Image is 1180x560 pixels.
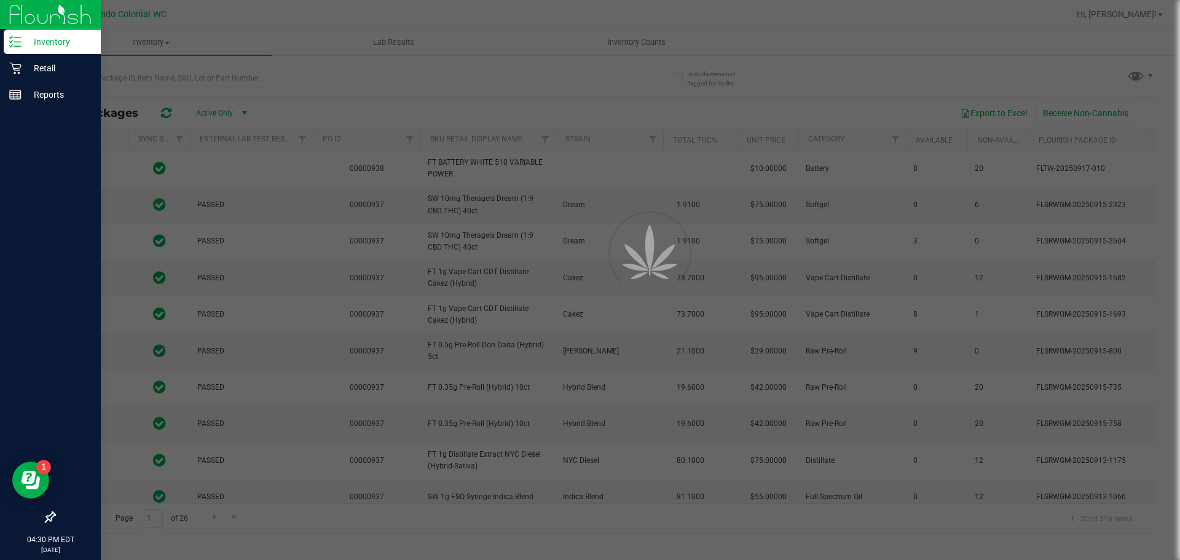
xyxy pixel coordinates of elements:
inline-svg: Reports [9,89,22,101]
iframe: Resource center [12,462,49,499]
p: [DATE] [6,545,95,554]
p: Inventory [22,34,95,49]
p: 04:30 PM EDT [6,534,95,545]
p: Retail [22,61,95,76]
p: Reports [22,87,95,102]
inline-svg: Inventory [9,36,22,48]
iframe: Resource center unread badge [36,460,51,475]
inline-svg: Retail [9,62,22,74]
